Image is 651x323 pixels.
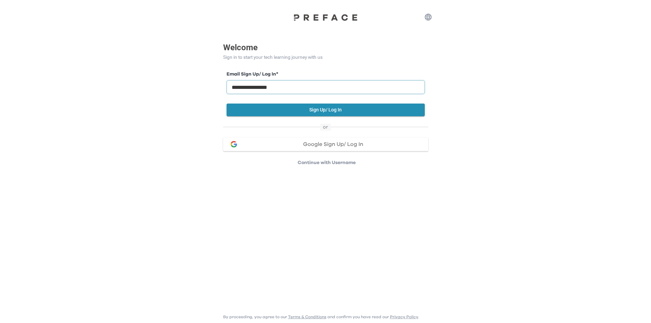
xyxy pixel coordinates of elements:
span: Google Sign Up/ Log In [303,142,363,147]
button: google loginGoogle Sign Up/ Log In [223,137,428,151]
span: or [320,124,331,131]
p: Continue with Username [225,159,428,166]
a: Privacy Policy [390,315,418,319]
p: By proceeding, you agree to our and confirm you have read our . [223,314,419,320]
p: Sign in to start your tech learning journey with us [223,54,428,61]
label: Email Sign Up/ Log In * [227,71,425,78]
button: Sign Up/ Log In [227,104,425,116]
img: google login [230,140,238,148]
a: Terms & Conditions [288,315,326,319]
img: Preface Logo [291,14,360,21]
p: Welcome [223,41,428,54]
